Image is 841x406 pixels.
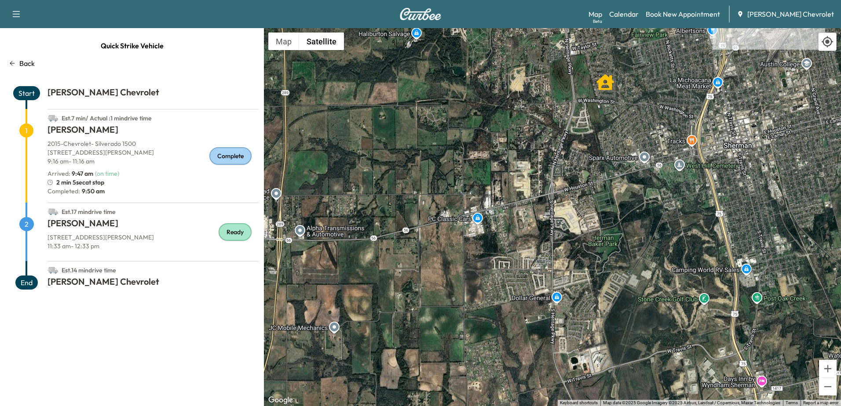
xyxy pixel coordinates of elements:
[56,178,104,187] span: 2 min 5sec at stop
[101,37,164,54] span: Quick Strike Vehicle
[62,208,116,216] span: Est. 17 min drive time
[48,157,259,166] p: 9:16 am - 11:16 am
[268,33,299,50] button: Show street map
[48,187,259,196] p: Completed:
[15,275,38,290] span: End
[48,123,259,139] h1: [PERSON_NAME]
[72,170,93,178] span: 9:47 am
[299,33,344,50] button: Show satellite imagery
[589,9,602,19] a: MapBeta
[48,169,93,178] p: Arrived :
[19,58,35,69] p: Back
[596,69,614,87] gmp-advanced-marker: KATIE GEARINGER
[399,8,442,20] img: Curbee Logo
[818,33,837,51] div: Recenter map
[219,223,252,241] div: Ready
[19,123,33,138] span: 1
[48,233,259,242] p: [STREET_ADDRESS][PERSON_NAME]
[95,170,119,178] span: ( on time )
[48,148,259,157] p: [STREET_ADDRESS][PERSON_NAME]
[209,147,252,165] div: Complete
[609,9,639,19] a: Calendar
[13,86,40,100] span: Start
[593,18,602,25] div: Beta
[48,139,259,148] p: 2015 - Chevrolet - Silverado 1500
[819,360,837,377] button: Zoom in
[266,395,295,406] img: Google
[560,400,598,406] button: Keyboard shortcuts
[786,400,798,405] a: Terms (opens in new tab)
[48,242,259,250] p: 11:33 am - 12:33 pm
[747,9,834,19] span: [PERSON_NAME] Chevrolet
[48,217,259,233] h1: [PERSON_NAME]
[646,9,720,19] a: Book New Appointment
[803,400,838,405] a: Report a map error
[62,114,152,122] span: Est. 7 min / Actual : 1 min drive time
[80,187,105,196] span: 9:50 am
[19,217,34,231] span: 2
[48,86,259,102] h1: [PERSON_NAME] Chevrolet
[62,266,116,274] span: Est. 14 min drive time
[819,378,837,395] button: Zoom out
[603,400,780,405] span: Map data ©2025 Google Imagery ©2025 Airbus, Landsat / Copernicus, Maxar Technologies
[48,275,259,291] h1: [PERSON_NAME] Chevrolet
[266,395,295,406] a: Open this area in Google Maps (opens a new window)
